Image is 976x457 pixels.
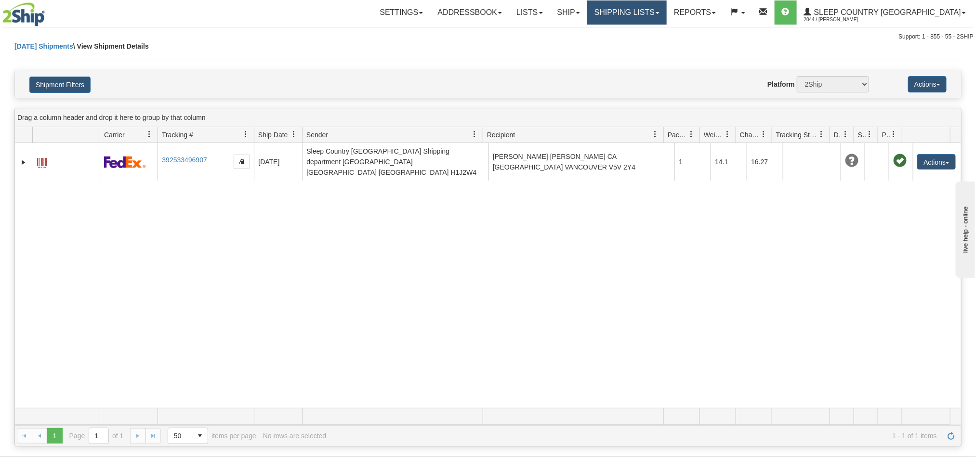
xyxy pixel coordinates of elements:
[162,156,207,164] a: 392533496907
[192,428,208,444] span: select
[861,126,878,143] a: Shipment Issues filter column settings
[812,8,961,16] span: Sleep Country [GEOGRAPHIC_DATA]
[141,126,158,143] a: Carrier filter column settings
[162,130,193,140] span: Tracking #
[667,0,723,25] a: Reports
[550,0,587,25] a: Ship
[509,0,550,25] a: Lists
[466,126,483,143] a: Sender filter column settings
[2,2,45,26] img: logo2044.jpg
[488,143,675,181] td: [PERSON_NAME] [PERSON_NAME] CA [GEOGRAPHIC_DATA] VANCOUVER V5V 2Y4
[858,130,866,140] span: Shipment Issues
[704,130,724,140] span: Weight
[944,428,959,444] a: Refresh
[302,143,488,181] td: Sleep Country [GEOGRAPHIC_DATA] Shipping department [GEOGRAPHIC_DATA] [GEOGRAPHIC_DATA] [GEOGRAPH...
[104,156,146,168] img: 2 - FedEx Express®
[37,154,47,169] a: Label
[104,130,125,140] span: Carrier
[430,0,509,25] a: Addressbook
[882,130,890,140] span: Pickup Status
[168,428,208,444] span: Page sizes drop down
[73,42,149,50] span: \ View Shipment Details
[668,130,688,140] span: Packages
[755,126,772,143] a: Charge filter column settings
[168,428,256,444] span: items per page
[333,432,937,440] span: 1 - 1 of 1 items
[917,154,956,170] button: Actions
[47,428,62,444] span: Page 1
[286,126,302,143] a: Ship Date filter column settings
[2,33,974,41] div: Support: 1 - 855 - 55 - 2SHIP
[908,76,947,92] button: Actions
[834,130,842,140] span: Delivery Status
[19,157,28,167] a: Expand
[719,126,736,143] a: Weight filter column settings
[885,126,902,143] a: Pickup Status filter column settings
[254,143,302,181] td: [DATE]
[89,428,108,444] input: Page 1
[711,143,747,181] td: 14.1
[837,126,854,143] a: Delivery Status filter column settings
[767,79,795,89] label: Platform
[587,0,667,25] a: Shipping lists
[7,8,89,15] div: live help - online
[258,130,288,140] span: Ship Date
[845,154,858,168] span: Unknown
[372,0,430,25] a: Settings
[797,0,973,25] a: Sleep Country [GEOGRAPHIC_DATA] 2044 / [PERSON_NAME]
[29,77,91,93] button: Shipment Filters
[954,179,975,277] iframe: chat widget
[740,130,760,140] span: Charge
[237,126,254,143] a: Tracking # filter column settings
[893,154,907,168] span: Pickup Successfully created
[234,155,250,169] button: Copy to clipboard
[263,432,327,440] div: No rows are selected
[747,143,783,181] td: 16.27
[306,130,328,140] span: Sender
[674,143,711,181] td: 1
[647,126,663,143] a: Recipient filter column settings
[804,15,876,25] span: 2044 / [PERSON_NAME]
[813,126,830,143] a: Tracking Status filter column settings
[776,130,818,140] span: Tracking Status
[174,431,186,441] span: 50
[15,108,961,127] div: grid grouping header
[69,428,124,444] span: Page of 1
[487,130,515,140] span: Recipient
[683,126,699,143] a: Packages filter column settings
[14,42,73,50] a: [DATE] Shipments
